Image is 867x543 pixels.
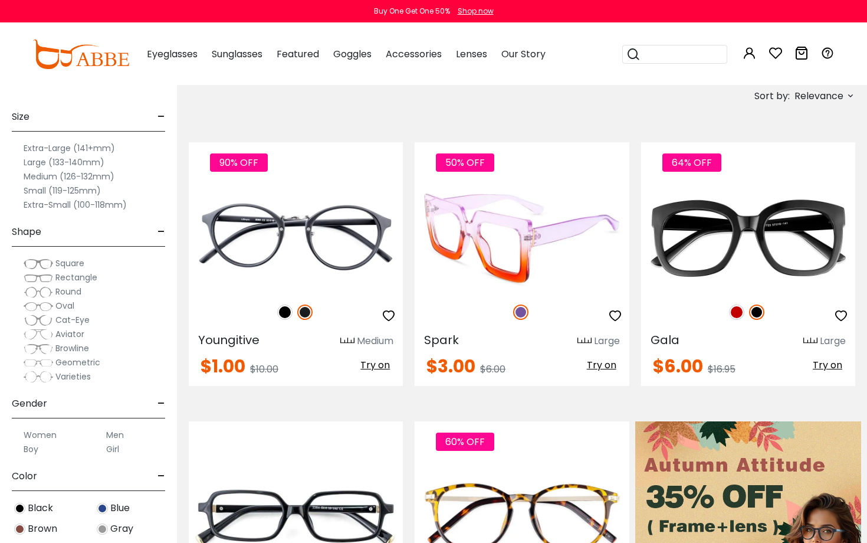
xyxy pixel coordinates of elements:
[587,358,616,372] span: Try on
[754,89,790,103] span: Sort by:
[357,358,393,373] button: Try on
[28,522,57,536] span: Brown
[12,103,29,131] span: Size
[212,47,262,61] span: Sunglasses
[55,257,84,269] span: Square
[374,6,450,17] div: Buy One Get One 50%
[157,462,165,490] span: -
[594,334,620,348] div: Large
[360,358,390,372] span: Try on
[24,371,53,383] img: Varieties.png
[436,153,494,172] span: 50% OFF
[12,218,41,246] span: Shape
[24,155,104,169] label: Large (133-140mm)
[24,258,53,270] img: Square.png
[426,354,475,379] span: $3.00
[749,305,764,320] img: Black
[24,300,53,312] img: Oval.png
[333,47,372,61] span: Goggles
[14,524,25,535] img: Brown
[110,522,133,536] span: Gray
[55,371,91,382] span: Varieties
[157,103,165,131] span: -
[24,286,53,298] img: Round.png
[24,169,114,184] label: Medium (126-132mm)
[157,218,165,246] span: -
[452,6,494,16] a: Shop now
[106,442,119,456] label: Girl
[24,329,53,341] img: Aviator.png
[708,362,735,376] span: $16.95
[501,47,546,61] span: Our Story
[24,315,53,326] img: Cat-Eye.png
[277,305,293,320] img: Black
[24,428,57,442] label: Women
[55,356,100,368] span: Geometric
[24,343,53,355] img: Browline.png
[147,47,198,61] span: Eyeglasses
[201,354,245,379] span: $1.00
[583,358,620,373] button: Try on
[458,6,494,17] div: Shop now
[480,362,505,376] span: $6.00
[12,462,37,490] span: Color
[729,305,744,320] img: Red
[436,433,494,451] span: 60% OFF
[653,354,703,379] span: $6.00
[24,357,53,369] img: Geometric.png
[250,362,278,376] span: $10.00
[198,332,260,348] span: Youngitive
[55,271,97,283] span: Rectangle
[577,337,592,346] img: size ruler
[12,390,47,418] span: Gender
[803,337,817,346] img: size ruler
[106,428,124,442] label: Men
[157,390,165,418] span: -
[55,314,90,326] span: Cat-Eye
[55,286,81,297] span: Round
[189,185,403,292] img: Matte-black Youngitive - Plastic ,Adjust Nose Pads
[28,501,53,515] span: Black
[97,524,108,535] img: Gray
[340,337,354,346] img: size ruler
[14,503,25,514] img: Black
[386,47,442,61] span: Accessories
[97,503,108,514] img: Blue
[24,272,53,284] img: Rectangle.png
[809,358,846,373] button: Try on
[32,40,129,69] img: abbeglasses.com
[513,305,528,320] img: Purple
[55,300,74,312] span: Oval
[424,332,459,348] span: Spark
[55,328,84,340] span: Aviator
[813,358,842,372] span: Try on
[24,198,127,212] label: Extra-Small (100-118mm)
[794,86,843,107] span: Relevance
[277,47,319,61] span: Featured
[357,334,393,348] div: Medium
[415,185,629,292] img: Purple Spark - Plastic ,Universal Bridge Fit
[210,153,268,172] span: 90% OFF
[55,342,89,354] span: Browline
[662,153,721,172] span: 64% OFF
[297,305,313,320] img: Matte Black
[110,501,130,515] span: Blue
[24,141,115,155] label: Extra-Large (141+mm)
[24,442,38,456] label: Boy
[24,184,101,198] label: Small (119-125mm)
[651,332,679,348] span: Gala
[641,185,855,292] img: Black Gala - Plastic ,Universal Bridge Fit
[820,334,846,348] div: Large
[456,47,487,61] span: Lenses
